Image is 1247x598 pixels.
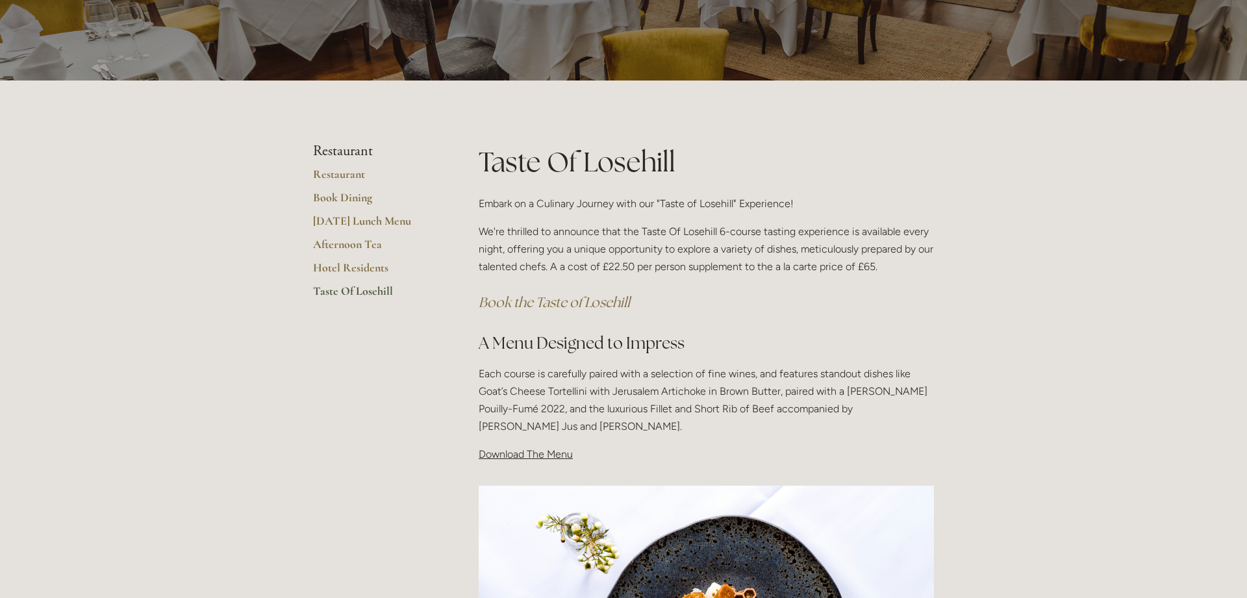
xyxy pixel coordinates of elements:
[479,448,573,460] span: Download The Menu
[313,284,437,307] a: Taste Of Losehill
[313,190,437,214] a: Book Dining
[313,237,437,260] a: Afternoon Tea
[479,293,630,311] a: Book the Taste of Losehill
[313,214,437,237] a: [DATE] Lunch Menu
[313,260,437,284] a: Hotel Residents
[479,143,934,181] h1: Taste Of Losehill
[479,223,934,276] p: We're thrilled to announce that the Taste Of Losehill 6-course tasting experience is available ev...
[313,167,437,190] a: Restaurant
[479,332,934,355] h2: A Menu Designed to Impress
[313,143,437,160] li: Restaurant
[479,195,934,212] p: Embark on a Culinary Journey with our "Taste of Losehill" Experience!
[479,365,934,436] p: Each course is carefully paired with a selection of fine wines, and features standout dishes like...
